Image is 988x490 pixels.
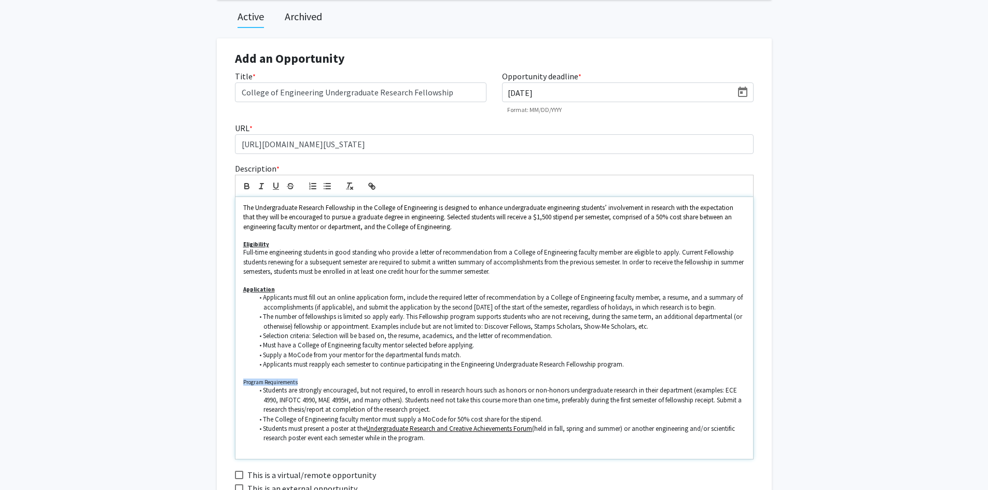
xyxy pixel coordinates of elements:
p: Full-time engineering students in good standing who provide a letter of recommendation from a Col... [243,248,745,276]
a: Undergraduate Research and Creative Achievements Forum [366,424,532,433]
label: Opportunity deadline [502,70,581,82]
label: Description [235,162,280,175]
li: Students are strongly encouraged, but not required, to enroll in research hours such as honors or... [253,386,745,414]
strong: Add an Opportunity [235,50,345,66]
li: Applicants must fill out an online application form, include the required letter of recommendatio... [253,293,745,312]
button: Open calendar [732,83,753,102]
iframe: Chat [8,443,44,482]
h2: Active [238,10,264,23]
li: Selection criteria: Selection will be based on, the resume, academics, and the letter of recommen... [253,331,745,341]
li: Must have a College of Engineering faculty mentor selected before applying. [253,341,745,350]
label: URL [235,122,253,134]
u: Application [243,286,275,293]
h2: Archived [285,10,322,23]
span: The Undergraduate Research Fellowship in the College of Engineering is designed to enhance underg... [243,203,735,231]
h5: Program Requirements [243,379,745,386]
li: The number of fellowships is limited so apply early. This Fellowship program supports students wh... [253,312,745,331]
li: Supply a MoCode from your mentor for the departmental funds match. [253,351,745,360]
li: Applicants must reapply each semester to continue participating in the Engineering Undergraduate ... [253,360,745,369]
li: Students must present a poster at the (held in fall, spring and summer) or another engineering an... [253,424,745,443]
li: The College of Engineering faculty mentor must supply a MoCode for 50% cost share for the stipend. [253,415,745,424]
u: Eligibility [243,241,269,248]
span: This is a virtual/remote opportunity [247,469,376,481]
mat-hint: Format: MM/DD/YYYY [507,106,562,114]
label: Title [235,70,256,82]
